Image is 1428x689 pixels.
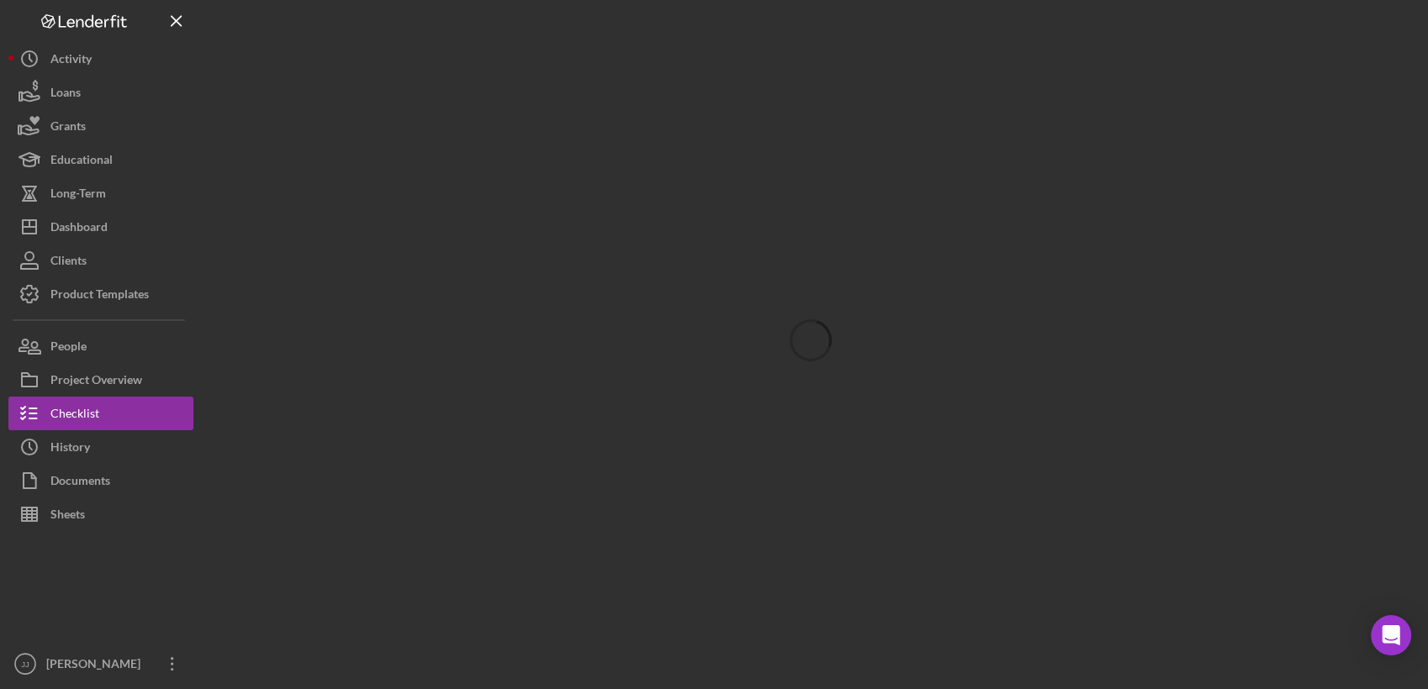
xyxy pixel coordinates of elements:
button: Long-Term [8,176,193,210]
button: Dashboard [8,210,193,244]
button: Sheets [8,497,193,531]
div: Long-Term [50,176,106,214]
button: Educational [8,143,193,176]
div: Project Overview [50,363,142,401]
div: Open Intercom Messenger [1371,615,1411,655]
div: Grants [50,109,86,147]
button: Activity [8,42,193,76]
button: History [8,430,193,464]
button: Grants [8,109,193,143]
button: Checklist [8,397,193,430]
div: People [50,329,87,367]
div: Loans [50,76,81,113]
text: JJ [21,660,29,669]
button: Loans [8,76,193,109]
button: Project Overview [8,363,193,397]
div: [PERSON_NAME] [42,647,151,685]
button: JJ[PERSON_NAME] [8,647,193,681]
button: Product Templates [8,277,193,311]
div: Dashboard [50,210,108,248]
div: Documents [50,464,110,502]
div: Activity [50,42,92,80]
div: Educational [50,143,113,181]
button: People [8,329,193,363]
div: Sheets [50,497,85,535]
div: Product Templates [50,277,149,315]
div: History [50,430,90,468]
button: Documents [8,464,193,497]
div: Clients [50,244,87,281]
div: Checklist [50,397,99,434]
button: Clients [8,244,193,277]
